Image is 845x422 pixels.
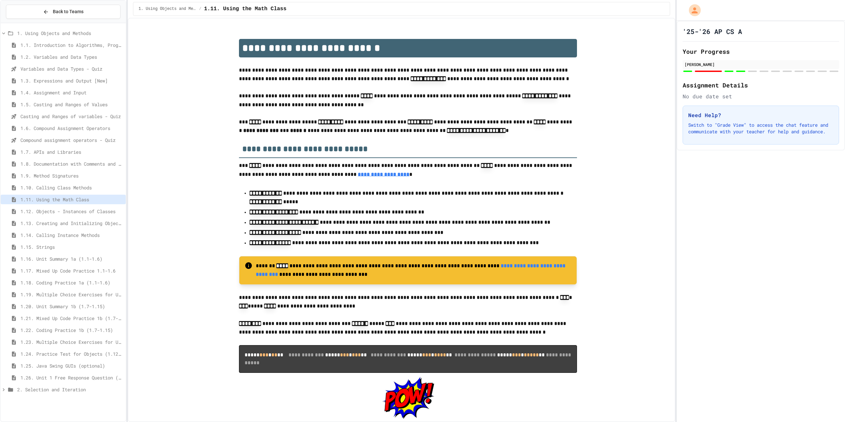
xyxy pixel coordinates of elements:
[20,125,123,132] span: 1.6. Compound Assignment Operators
[20,208,123,215] span: 1.12. Objects - Instances of Classes
[20,279,123,286] span: 1.18. Coding Practice 1a (1.1-1.6)
[683,81,839,90] h2: Assignment Details
[20,89,123,96] span: 1.4. Assignment and Input
[688,122,833,135] p: Switch to "Grade View" to access the chat feature and communicate with your teacher for help and ...
[683,47,839,56] h2: Your Progress
[20,374,123,381] span: 1.26. Unit 1 Free Response Question (FRQ) Practice
[20,255,123,262] span: 1.16. Unit Summary 1a (1.1-1.6)
[20,196,123,203] span: 1.11. Using the Math Class
[20,184,123,191] span: 1.10. Calling Class Methods
[683,92,839,100] div: No due date set
[20,101,123,108] span: 1.5. Casting and Ranges of Values
[20,148,123,155] span: 1.7. APIs and Libraries
[20,113,123,120] span: Casting and Ranges of variables - Quiz
[688,111,833,119] h3: Need Help?
[20,315,123,322] span: 1.21. Mixed Up Code Practice 1b (1.7-1.15)
[20,42,123,49] span: 1.1. Introduction to Algorithms, Programming, and Compilers
[53,8,84,15] span: Back to Teams
[682,3,702,18] div: My Account
[20,243,123,250] span: 1.15. Strings
[20,327,123,334] span: 1.22. Coding Practice 1b (1.7-1.15)
[20,350,123,357] span: 1.24. Practice Test for Objects (1.12-1.14)
[17,386,123,393] span: 2. Selection and Iteration
[20,291,123,298] span: 1.19. Multiple Choice Exercises for Unit 1a (1.1-1.6)
[20,160,123,167] span: 1.8. Documentation with Comments and Preconditions
[20,362,123,369] span: 1.25. Java Swing GUIs (optional)
[204,5,287,13] span: 1.11. Using the Math Class
[6,5,120,19] button: Back to Teams
[17,30,123,37] span: 1. Using Objects and Methods
[20,232,123,239] span: 1.14. Calling Instance Methods
[20,339,123,345] span: 1.23. Multiple Choice Exercises for Unit 1b (1.9-1.15)
[20,303,123,310] span: 1.20. Unit Summary 1b (1.7-1.15)
[20,53,123,60] span: 1.2. Variables and Data Types
[20,77,123,84] span: 1.3. Expressions and Output [New]
[685,61,837,67] div: [PERSON_NAME]
[20,220,123,227] span: 1.13. Creating and Initializing Objects: Constructors
[20,267,123,274] span: 1.17. Mixed Up Code Practice 1.1-1.6
[20,172,123,179] span: 1.9. Method Signatures
[20,137,123,144] span: Compound assignment operators - Quiz
[20,65,123,72] span: Variables and Data Types - Quiz
[139,6,196,12] span: 1. Using Objects and Methods
[199,6,201,12] span: /
[683,27,742,36] h1: '25-'26 AP CS A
